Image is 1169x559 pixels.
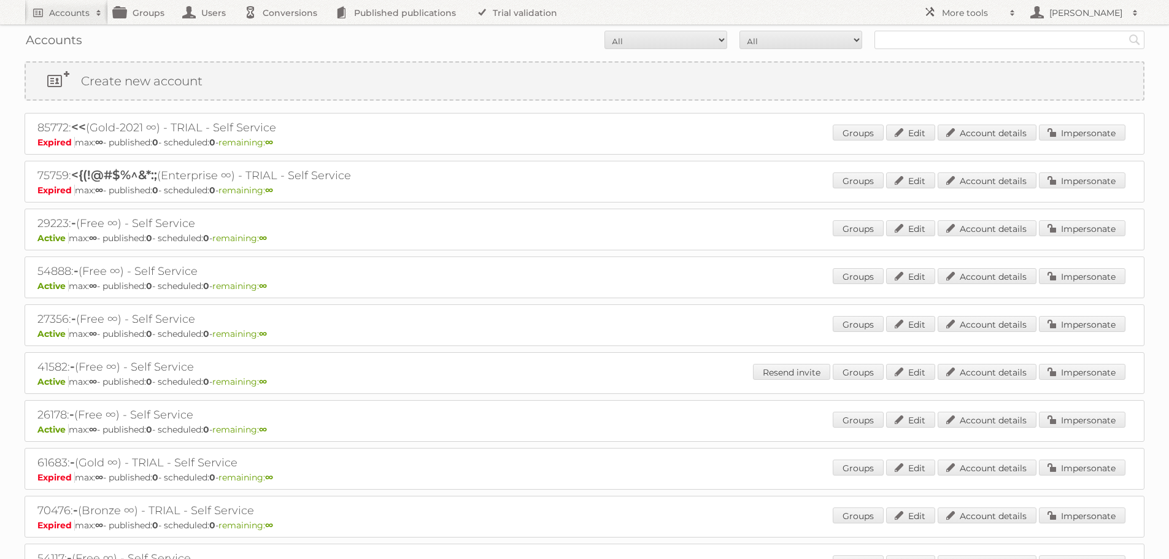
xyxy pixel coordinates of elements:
[938,125,1036,141] a: Account details
[833,172,884,188] a: Groups
[1039,268,1125,284] a: Impersonate
[833,268,884,284] a: Groups
[203,280,209,291] strong: 0
[1039,507,1125,523] a: Impersonate
[95,520,103,531] strong: ∞
[37,185,1132,196] p: max: - published: - scheduled: -
[259,376,267,387] strong: ∞
[212,233,267,244] span: remaining:
[203,328,209,339] strong: 0
[938,316,1036,332] a: Account details
[152,137,158,148] strong: 0
[95,472,103,483] strong: ∞
[37,472,1132,483] p: max: - published: - scheduled: -
[209,472,215,483] strong: 0
[938,412,1036,428] a: Account details
[1125,31,1144,49] input: Search
[37,328,1132,339] p: max: - published: - scheduled: -
[886,507,935,523] a: Edit
[833,125,884,141] a: Groups
[886,316,935,332] a: Edit
[37,376,1132,387] p: max: - published: - scheduled: -
[212,424,267,435] span: remaining:
[37,520,75,531] span: Expired
[218,137,273,148] span: remaining:
[37,407,467,423] h2: 26178: (Free ∞) - Self Service
[152,520,158,531] strong: 0
[71,215,76,230] span: -
[37,328,69,339] span: Active
[146,328,152,339] strong: 0
[37,376,69,387] span: Active
[89,280,97,291] strong: ∞
[259,328,267,339] strong: ∞
[152,472,158,483] strong: 0
[1039,364,1125,380] a: Impersonate
[89,328,97,339] strong: ∞
[886,172,935,188] a: Edit
[37,455,467,471] h2: 61683: (Gold ∞) - TRIAL - Self Service
[203,376,209,387] strong: 0
[37,503,467,519] h2: 70476: (Bronze ∞) - TRIAL - Self Service
[833,364,884,380] a: Groups
[37,233,69,244] span: Active
[209,520,215,531] strong: 0
[886,412,935,428] a: Edit
[209,137,215,148] strong: 0
[886,364,935,380] a: Edit
[37,359,467,375] h2: 41582: (Free ∞) - Self Service
[265,137,273,148] strong: ∞
[938,220,1036,236] a: Account details
[753,364,830,380] a: Resend invite
[26,63,1143,99] a: Create new account
[71,120,86,134] span: <<
[833,460,884,476] a: Groups
[218,185,273,196] span: remaining:
[265,472,273,483] strong: ∞
[37,215,467,231] h2: 29223: (Free ∞) - Self Service
[37,168,467,183] h2: 75759: (Enterprise ∞) - TRIAL - Self Service
[833,507,884,523] a: Groups
[37,472,75,483] span: Expired
[37,280,69,291] span: Active
[95,137,103,148] strong: ∞
[938,268,1036,284] a: Account details
[886,460,935,476] a: Edit
[37,424,1132,435] p: max: - published: - scheduled: -
[89,376,97,387] strong: ∞
[37,280,1132,291] p: max: - published: - scheduled: -
[1039,220,1125,236] a: Impersonate
[1046,7,1126,19] h2: [PERSON_NAME]
[89,233,97,244] strong: ∞
[212,376,267,387] span: remaining:
[886,125,935,141] a: Edit
[1039,460,1125,476] a: Impersonate
[70,455,75,469] span: -
[833,316,884,332] a: Groups
[833,220,884,236] a: Groups
[218,520,273,531] span: remaining:
[938,172,1036,188] a: Account details
[73,503,78,517] span: -
[1039,125,1125,141] a: Impersonate
[209,185,215,196] strong: 0
[146,233,152,244] strong: 0
[938,460,1036,476] a: Account details
[265,185,273,196] strong: ∞
[212,328,267,339] span: remaining:
[37,185,75,196] span: Expired
[146,424,152,435] strong: 0
[203,233,209,244] strong: 0
[71,311,76,326] span: -
[203,424,209,435] strong: 0
[95,185,103,196] strong: ∞
[37,311,467,327] h2: 27356: (Free ∞) - Self Service
[1039,172,1125,188] a: Impersonate
[37,137,1132,148] p: max: - published: - scheduled: -
[942,7,1003,19] h2: More tools
[69,407,74,422] span: -
[37,263,467,279] h2: 54888: (Free ∞) - Self Service
[1039,412,1125,428] a: Impersonate
[49,7,90,19] h2: Accounts
[833,412,884,428] a: Groups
